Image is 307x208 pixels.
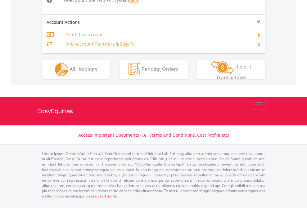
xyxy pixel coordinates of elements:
span: Pending Orders [142,65,178,72]
span: All Holdings [70,65,97,72]
a: Access Important Documents (i.e. Terms and Conditions, Cost Profile etc) [78,132,229,138]
img: transactions-zar-wht.png [211,60,234,74]
button: Recent Transactions [197,60,265,79]
td: Inter-account Transfers & EasyFx [65,39,249,49]
img: pending_instructions-wht.png [129,63,140,76]
button: All Holdings [42,60,110,79]
a: please read more: [85,193,117,199]
a: EasyEquities [37,97,270,125]
img: holdings-wht.png [55,63,68,76]
button: Pending Orders [120,60,188,79]
div: Account Actions [42,19,154,25]
td: Fund this account [65,30,249,39]
p: Lorem Ipsum Dolors (Ame) Con a/e SeddOeiusmod tem InciDiduntut Lab Etd mag aliquaen admin veniamq... [42,151,265,199]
